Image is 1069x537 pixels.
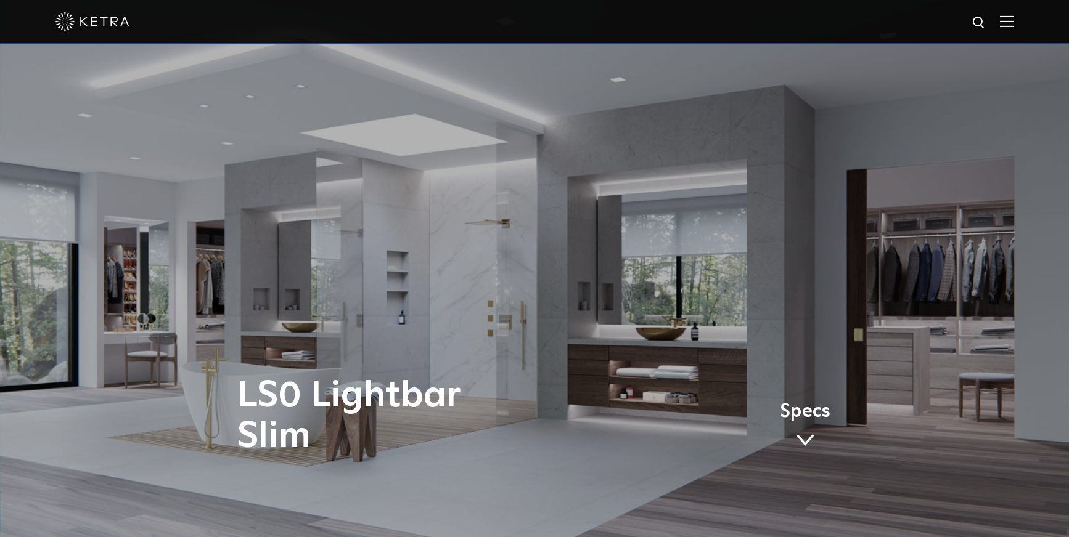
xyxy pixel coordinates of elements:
img: Hamburger%20Nav.svg [1000,15,1014,27]
span: Specs [780,403,830,421]
h1: LS0 Lightbar Slim [237,376,586,457]
img: search icon [972,15,987,31]
a: Specs [780,403,830,451]
img: ketra-logo-2019-white [55,12,129,31]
